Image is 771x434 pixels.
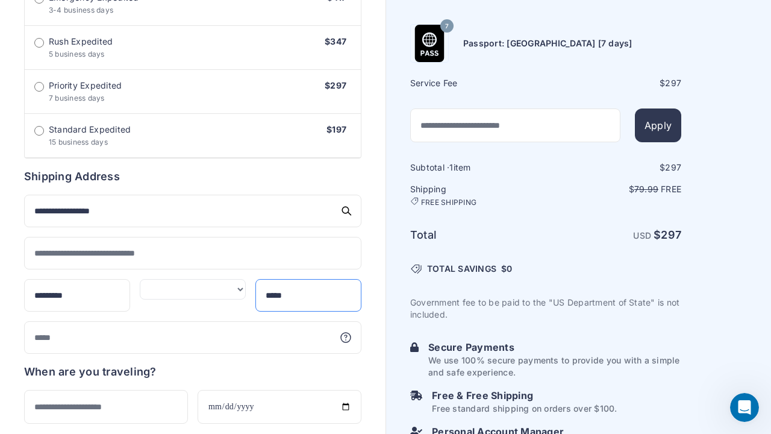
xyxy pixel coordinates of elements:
[49,80,122,92] span: Priority Expedited
[635,108,681,142] button: Apply
[432,388,617,403] h6: Free & Free Shipping
[501,263,513,275] span: $
[428,354,681,379] p: We use 100% secure payments to provide you with a simple and safe experience.
[24,363,157,380] h6: When are you traveling?
[547,183,681,195] p: $
[654,228,681,241] strong: $
[547,77,681,89] div: $
[411,25,448,62] img: Product Name
[49,137,108,146] span: 15 business days
[410,162,545,174] h6: Subtotal · item
[49,49,105,58] span: 5 business days
[507,263,512,274] span: 0
[340,332,352,344] svg: More information
[49,93,105,102] span: 7 business days
[410,227,545,244] h6: Total
[634,184,658,194] span: 79.99
[665,162,681,172] span: 297
[421,198,476,207] span: FREE SHIPPING
[463,37,632,49] h6: Passport: [GEOGRAPHIC_DATA] [7 days]
[49,36,113,48] span: Rush Expedited
[410,183,545,207] h6: Shipping
[410,77,545,89] h6: Service Fee
[428,340,681,354] h6: Secure Payments
[410,297,681,321] p: Government fee to be paid to the "US Department of State" is not included.
[49,5,113,14] span: 3-4 business days
[661,184,681,194] span: Free
[661,228,681,241] span: 297
[49,124,131,136] span: Standard Expedited
[325,36,346,46] span: $347
[427,263,496,275] span: TOTAL SAVINGS
[432,403,617,415] p: Free standard shipping on orders over $100.
[547,162,681,174] div: $
[24,168,361,185] h6: Shipping Address
[665,78,681,88] span: 297
[633,230,651,241] span: USD
[325,80,346,90] span: $297
[445,18,449,34] span: 7
[326,124,346,134] span: $197
[449,162,453,172] span: 1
